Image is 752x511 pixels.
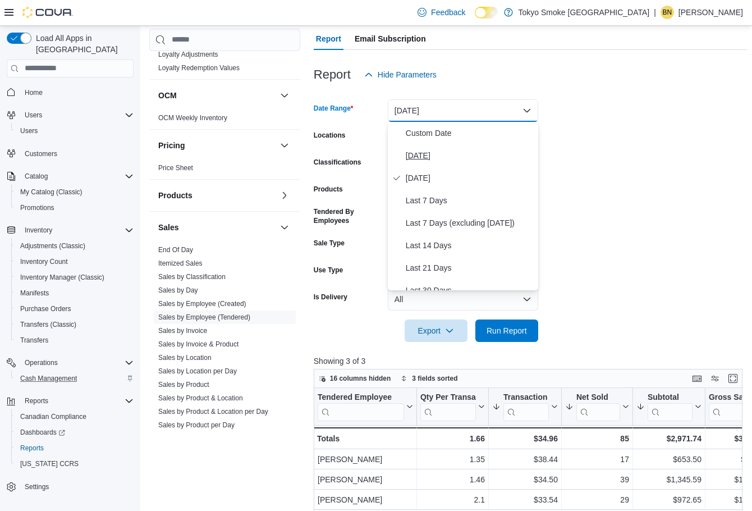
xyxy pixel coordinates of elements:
[11,425,138,440] a: Dashboards
[16,410,134,423] span: Canadian Compliance
[16,441,48,455] a: Reports
[158,339,239,348] span: Sales by Invoice & Product
[11,332,138,348] button: Transfers
[519,6,650,19] p: Tokyo Smoke [GEOGRAPHIC_DATA]
[16,318,81,331] a: Transfers (Classic)
[22,7,73,18] img: Cova
[654,6,656,19] p: |
[158,420,235,429] span: Sales by Product per Day
[2,355,138,371] button: Operations
[317,432,413,445] div: Totals
[314,372,396,385] button: 16 columns hidden
[158,407,268,415] a: Sales by Product & Location per Day
[406,194,534,207] span: Last 7 Days
[420,453,485,466] div: 1.35
[411,320,461,342] span: Export
[158,340,239,348] a: Sales by Invoice & Product
[158,89,177,101] h3: OCM
[20,356,62,369] button: Operations
[158,393,243,402] span: Sales by Product & Location
[20,223,134,237] span: Inventory
[503,392,549,421] div: Transaction Average
[278,138,291,152] button: Pricing
[11,285,138,301] button: Manifests
[406,239,534,252] span: Last 14 Days
[431,7,465,18] span: Feedback
[420,493,485,507] div: 2.1
[16,286,134,300] span: Manifests
[16,201,134,215] span: Promotions
[16,372,134,385] span: Cash Management
[316,28,341,50] span: Report
[475,320,538,342] button: Run Report
[158,326,207,334] a: Sales by Invoice
[16,239,134,253] span: Adjustments (Classic)
[158,407,268,416] span: Sales by Product & Location per Day
[20,108,134,122] span: Users
[413,1,470,24] a: Feedback
[661,6,674,19] div: Brianna Nesbitt
[158,189,192,200] h3: Products
[20,304,71,313] span: Purchase Orders
[420,392,485,421] button: Qty Per Transaction
[2,168,138,184] button: Catalog
[158,163,193,172] span: Price Sheet
[388,99,538,122] button: [DATE]
[149,161,300,179] div: Pricing
[158,163,193,171] a: Price Sheet
[158,353,212,361] a: Sales by Location
[20,412,86,421] span: Canadian Compliance
[636,473,701,486] div: $1,345.59
[11,123,138,139] button: Users
[420,473,485,486] div: 1.46
[16,271,134,284] span: Inventory Manager (Classic)
[20,320,76,329] span: Transfers (Classic)
[11,184,138,200] button: My Catalog (Classic)
[314,293,347,302] label: Is Delivery
[20,480,134,494] span: Settings
[492,432,558,445] div: $34.96
[663,6,672,19] span: BN
[158,259,203,267] a: Itemized Sales
[158,272,226,280] a: Sales by Classification
[158,221,179,232] h3: Sales
[16,426,134,439] span: Dashboards
[16,124,42,138] a: Users
[16,334,53,347] a: Transfers
[406,149,534,162] span: [DATE]
[314,355,747,367] p: Showing 3 of 3
[20,356,134,369] span: Operations
[31,33,134,55] span: Load All Apps in [GEOGRAPHIC_DATA]
[158,189,276,200] button: Products
[16,457,134,471] span: Washington CCRS
[420,392,476,421] div: Qty Per Transaction
[565,473,629,486] div: 39
[158,326,207,335] span: Sales by Invoice
[406,171,534,185] span: [DATE]
[25,149,57,158] span: Customers
[20,444,44,453] span: Reports
[20,108,47,122] button: Users
[20,336,48,345] span: Transfers
[20,394,134,408] span: Reports
[565,392,629,421] button: Net Sold
[2,393,138,409] button: Reports
[16,239,90,253] a: Adjustments (Classic)
[726,372,740,385] button: Enter fullscreen
[565,432,629,445] div: 85
[330,374,391,383] span: 16 columns hidden
[678,6,743,19] p: [PERSON_NAME]
[2,222,138,238] button: Inventory
[487,325,527,336] span: Run Report
[11,409,138,425] button: Canadian Compliance
[158,50,218,58] a: Loyalty Adjustments
[278,88,291,102] button: OCM
[16,255,72,268] a: Inventory Count
[158,299,246,307] a: Sales by Employee (Created)
[318,392,404,403] div: Tendered Employee
[20,257,68,266] span: Inventory Count
[20,147,134,161] span: Customers
[636,493,701,507] div: $972.65
[406,261,534,275] span: Last 21 Days
[314,207,383,225] label: Tendered By Employees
